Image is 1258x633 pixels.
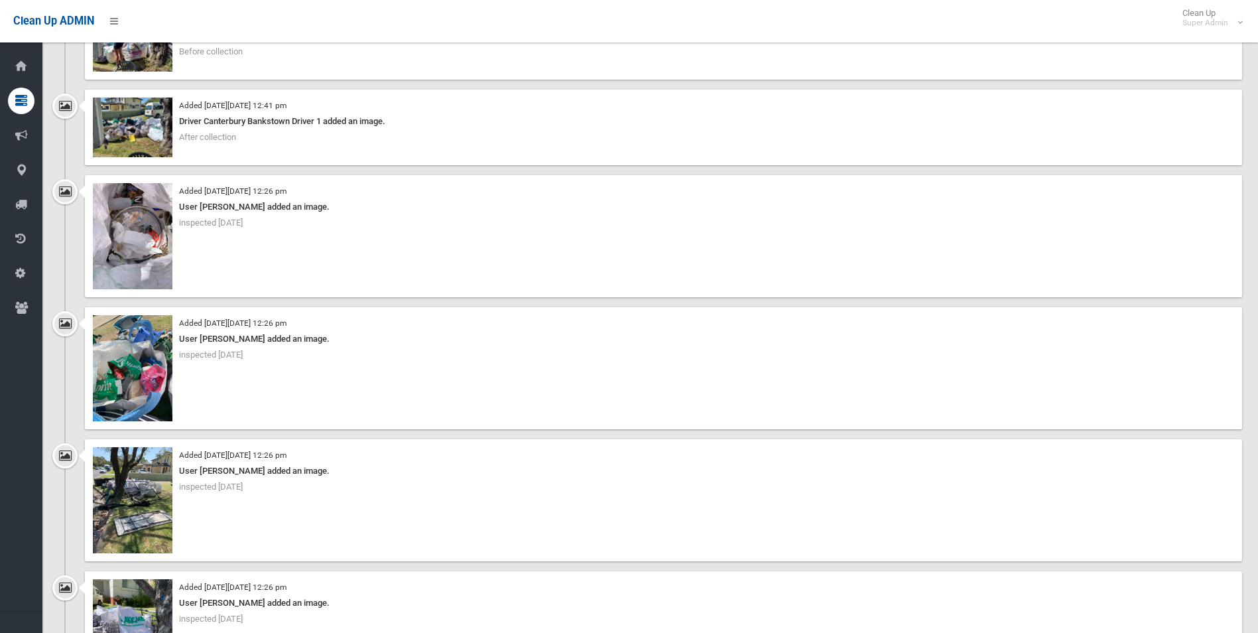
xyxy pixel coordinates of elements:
img: IMG_3940.jpg [93,447,172,553]
div: Driver Canterbury Bankstown Driver 1 added an image. [93,113,1234,129]
span: inspected [DATE] [179,218,243,228]
small: Added [DATE][DATE] 12:41 pm [179,101,286,110]
img: IMG_3936.jpg [93,315,172,421]
img: IMG_3934.jpg [93,183,172,289]
span: inspected [DATE] [179,482,243,492]
small: Added [DATE][DATE] 12:26 pm [179,451,286,460]
small: Super Admin [1182,18,1228,28]
span: inspected [DATE] [179,350,243,360]
small: Added [DATE][DATE] 12:26 pm [179,186,286,196]
small: Added [DATE][DATE] 12:26 pm [179,583,286,592]
span: After collection [179,132,236,142]
img: 2025-09-3012.41.066524090586497871480.jpg [93,98,172,157]
span: Before collection [179,46,243,56]
div: User [PERSON_NAME] added an image. [93,331,1234,347]
div: User [PERSON_NAME] added an image. [93,199,1234,215]
div: User [PERSON_NAME] added an image. [93,595,1234,611]
span: Clean Up ADMIN [13,15,94,27]
span: inspected [DATE] [179,614,243,624]
div: User [PERSON_NAME] added an image. [93,463,1234,479]
span: Clean Up [1176,8,1241,28]
small: Added [DATE][DATE] 12:26 pm [179,318,286,328]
